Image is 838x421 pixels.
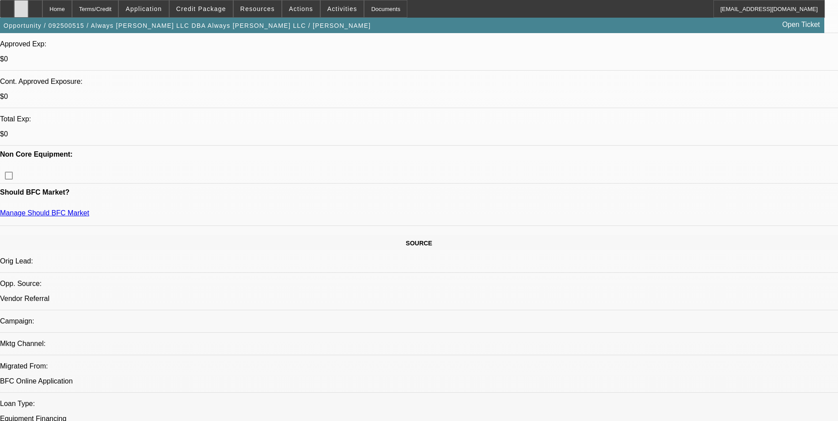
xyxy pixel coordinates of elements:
[119,0,168,17] button: Application
[321,0,364,17] button: Activities
[406,240,432,247] span: SOURCE
[234,0,281,17] button: Resources
[289,5,313,12] span: Actions
[176,5,226,12] span: Credit Package
[282,0,320,17] button: Actions
[779,17,823,32] a: Open Ticket
[240,5,275,12] span: Resources
[4,22,371,29] span: Opportunity / 092500515 / Always [PERSON_NAME] LLC DBA Always [PERSON_NAME] LLC / [PERSON_NAME]
[125,5,162,12] span: Application
[170,0,233,17] button: Credit Package
[327,5,357,12] span: Activities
